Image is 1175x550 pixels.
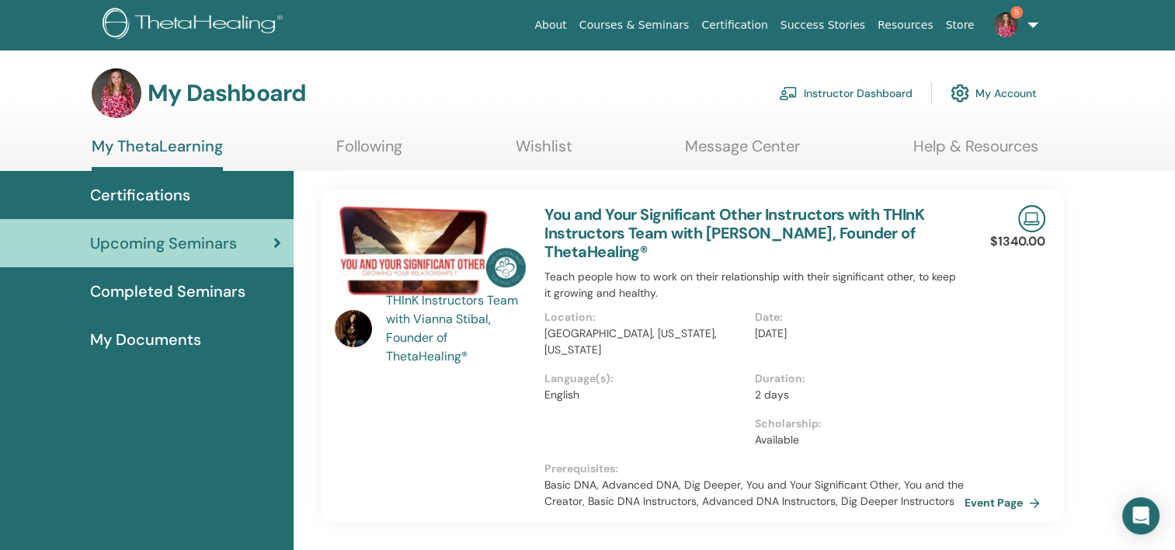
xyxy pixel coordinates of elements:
[92,137,223,171] a: My ThetaLearning
[544,204,924,262] a: You and Your Significant Other Instructors with THInK Instructors Team with [PERSON_NAME], Founde...
[92,68,141,118] img: default.jpg
[386,291,530,366] a: THInK Instructors Team with Vianna Stibal, Founder of ThetaHealing®
[1010,6,1023,19] span: 5
[755,387,955,403] p: 2 days
[1122,497,1159,534] div: Open Intercom Messenger
[544,371,745,387] p: Language(s) :
[516,137,572,167] a: Wishlist
[544,269,965,301] p: Teach people how to work on their relationship with their significant other, to keep it growing a...
[336,137,402,167] a: Following
[755,325,955,342] p: [DATE]
[951,80,969,106] img: cog.svg
[90,183,190,207] span: Certifications
[573,11,696,40] a: Courses & Seminars
[965,491,1046,514] a: Event Page
[544,309,745,325] p: Location :
[685,137,800,167] a: Message Center
[103,8,288,43] img: logo.png
[755,309,955,325] p: Date :
[990,232,1045,251] p: $1340.00
[90,328,201,351] span: My Documents
[779,86,798,100] img: chalkboard-teacher.svg
[90,280,245,303] span: Completed Seminars
[1018,205,1045,232] img: Live Online Seminar
[774,11,871,40] a: Success Stories
[940,11,981,40] a: Store
[779,76,913,110] a: Instructor Dashboard
[755,371,955,387] p: Duration :
[335,310,372,347] img: default.jpg
[755,416,955,432] p: Scholarship :
[755,432,955,448] p: Available
[148,79,306,107] h3: My Dashboard
[913,137,1038,167] a: Help & Resources
[335,205,526,296] img: You and Your Significant Other Instructors
[544,325,745,358] p: [GEOGRAPHIC_DATA], [US_STATE], [US_STATE]
[871,11,940,40] a: Resources
[544,461,965,477] p: Prerequisites :
[544,387,745,403] p: English
[993,12,1018,37] img: default.jpg
[528,11,572,40] a: About
[90,231,237,255] span: Upcoming Seminars
[695,11,773,40] a: Certification
[544,477,965,510] p: Basic DNA, Advanced DNA, Dig Deeper, You and Your Significant Other, You and the Creator, Basic D...
[951,76,1037,110] a: My Account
